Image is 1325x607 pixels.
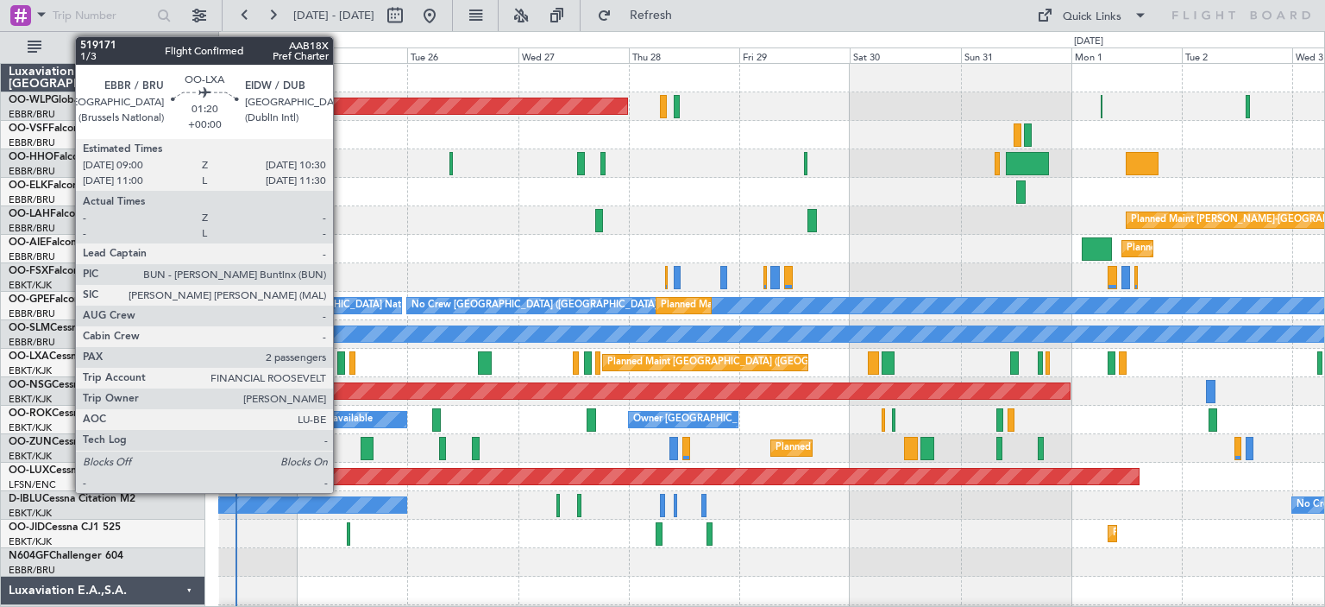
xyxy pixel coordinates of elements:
[9,152,101,162] a: OO-HHOFalcon 8X
[1074,35,1103,49] div: [DATE]
[9,266,48,276] span: OO-FSX
[850,47,960,63] div: Sat 30
[9,522,45,533] span: OO-JID
[53,3,152,28] input: Trip Number
[45,41,182,54] span: All Aircraft
[661,293,973,319] div: Planned Maint [GEOGRAPHIC_DATA] ([GEOGRAPHIC_DATA] National)
[9,222,55,235] a: EBBR/BRU
[9,551,123,561] a: N604GFChallenger 604
[297,47,407,63] div: Mon 25
[136,293,425,319] div: No Crew [GEOGRAPHIC_DATA] ([GEOGRAPHIC_DATA] National)
[293,8,374,23] span: [DATE] - [DATE]
[9,494,135,504] a: D-IBLUCessna Citation M2
[1113,521,1314,547] div: Planned Maint Kortrijk-[GEOGRAPHIC_DATA]
[9,465,145,476] a: OO-LUXCessna Citation CJ4
[9,351,49,362] span: OO-LXA
[1182,47,1292,63] div: Tue 2
[9,193,55,206] a: EBBR/BRU
[9,380,148,390] a: OO-NSGCessna Citation CJ4
[9,564,55,577] a: EBBR/BRU
[222,35,251,49] div: [DATE]
[9,535,52,548] a: EBKT/KJK
[9,95,51,105] span: OO-WLP
[411,293,700,319] div: No Crew [GEOGRAPHIC_DATA] ([GEOGRAPHIC_DATA] National)
[407,47,518,63] div: Tue 26
[1063,9,1121,26] div: Quick Links
[607,350,920,376] div: Planned Maint [GEOGRAPHIC_DATA] ([GEOGRAPHIC_DATA] National)
[9,95,110,105] a: OO-WLPGlobal 5500
[9,323,50,333] span: OO-SLM
[9,250,55,263] a: EBBR/BRU
[9,108,55,121] a: EBBR/BRU
[9,336,55,349] a: EBBR/BRU
[589,2,693,29] button: Refresh
[776,435,976,461] div: Planned Maint Kortrijk-[GEOGRAPHIC_DATA]
[629,47,739,63] div: Thu 28
[1028,2,1156,29] button: Quick Links
[9,380,52,390] span: OO-NSG
[9,165,55,178] a: EBBR/BRU
[633,407,866,433] div: Owner [GEOGRAPHIC_DATA]-[GEOGRAPHIC_DATA]
[615,9,688,22] span: Refresh
[9,421,52,434] a: EBKT/KJK
[9,266,96,276] a: OO-FSXFalcon 7X
[301,407,373,433] div: A/C Unavailable
[9,323,146,333] a: OO-SLMCessna Citation XLS
[518,47,629,63] div: Wed 27
[9,279,52,292] a: EBKT/KJK
[9,209,97,219] a: OO-LAHFalcon 7X
[9,437,148,447] a: OO-ZUNCessna Citation CJ4
[9,237,46,248] span: OO-AIE
[9,237,93,248] a: OO-AIEFalcon 7X
[9,123,96,134] a: OO-VSFFalcon 8X
[19,34,187,61] button: All Aircraft
[9,551,49,561] span: N604GF
[9,507,52,520] a: EBKT/KJK
[9,437,52,447] span: OO-ZUN
[9,180,47,191] span: OO-ELK
[9,180,95,191] a: OO-ELKFalcon 8X
[9,209,50,219] span: OO-LAH
[9,465,49,476] span: OO-LUX
[9,450,52,463] a: EBKT/KJK
[9,307,55,320] a: EBBR/BRU
[9,408,52,419] span: OO-ROK
[9,152,53,162] span: OO-HHO
[9,351,145,362] a: OO-LXACessna Citation CJ4
[9,136,55,149] a: EBBR/BRU
[9,494,42,504] span: D-IBLU
[9,294,49,305] span: OO-GPE
[9,123,48,134] span: OO-VSF
[186,47,297,63] div: Sun 24
[9,393,52,406] a: EBKT/KJK
[739,47,850,63] div: Fri 29
[9,522,121,533] a: OO-JIDCessna CJ1 525
[9,364,52,377] a: EBKT/KJK
[9,478,56,491] a: LFSN/ENC
[961,47,1071,63] div: Sun 31
[9,294,152,305] a: OO-GPEFalcon 900EX EASy II
[1071,47,1182,63] div: Mon 1
[9,408,148,419] a: OO-ROKCessna Citation CJ4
